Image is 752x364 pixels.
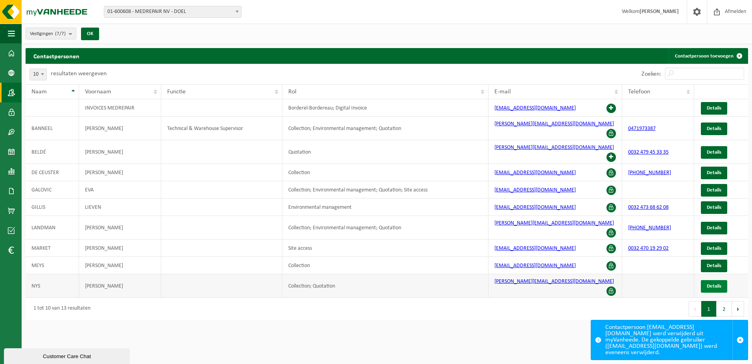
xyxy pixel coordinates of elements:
td: [PERSON_NAME] [79,117,162,140]
td: Collection; Environmental management; Quotation [282,216,489,240]
td: Technical & Warehouse Supervisor [161,117,282,140]
a: Contactpersoon toevoegen [669,48,747,64]
span: Details [707,284,721,289]
td: NYS [26,274,79,298]
a: [PERSON_NAME][EMAIL_ADDRESS][DOMAIN_NAME] [494,279,614,284]
span: Details [707,150,721,155]
td: Collection; Quotation [282,274,489,298]
span: Telefoon [628,89,650,95]
td: MEYS [26,257,79,274]
td: GILLIS [26,199,79,216]
td: Collection [282,164,489,181]
span: E-mail [494,89,511,95]
button: Vestigingen(7/7) [26,28,76,39]
iframe: chat widget [4,347,131,364]
td: MARKET [26,240,79,257]
a: [EMAIL_ADDRESS][DOMAIN_NAME] [494,263,576,269]
a: 0032 470 19 29 02 [628,245,669,251]
td: [PERSON_NAME] [79,140,162,164]
strong: [PERSON_NAME] [640,9,679,15]
a: 0032 473 68 62 08 [628,204,669,210]
span: Details [707,188,721,193]
label: resultaten weergeven [51,71,107,77]
span: Voornaam [85,89,111,95]
span: Details [707,205,721,210]
button: Previous [689,301,701,317]
td: Collection; Environmental management; Quotation [282,117,489,140]
button: OK [81,28,99,40]
span: Details [707,246,721,251]
td: [PERSON_NAME] [79,216,162,240]
button: 1 [701,301,717,317]
td: [PERSON_NAME] [79,257,162,274]
a: Details [701,102,727,115]
label: Zoeken: [641,71,661,77]
span: 10 [30,69,46,80]
a: Details [701,242,727,255]
td: Site access [282,240,489,257]
a: Details [701,123,727,135]
a: [PHONE_NUMBER] [628,225,671,231]
td: LANDMAN [26,216,79,240]
a: Details [701,222,727,234]
span: Naam [31,89,47,95]
span: Details [707,225,721,230]
a: Details [701,167,727,179]
td: GALOVIC [26,181,79,199]
a: 0032 479 45 33 35 [628,149,669,155]
td: Environmental management [282,199,489,216]
span: Rol [288,89,297,95]
span: Details [707,170,721,175]
a: Details [701,280,727,293]
span: Functie [167,89,186,95]
td: [PERSON_NAME] [79,164,162,181]
td: Collection [282,257,489,274]
td: DE CEUSTER [26,164,79,181]
span: 10 [29,69,47,80]
td: [PERSON_NAME] [79,240,162,257]
a: Details [701,201,727,214]
span: 01-600608 - MEDREPAIR NV - DOEL [104,6,241,18]
count: (7/7) [55,31,66,36]
td: BELDÉ [26,140,79,164]
span: Vestigingen [30,28,66,40]
td: Borderel-Bordereau; Digital Invoice [282,99,489,117]
button: 2 [717,301,732,317]
div: Contactpersoon [EMAIL_ADDRESS][DOMAIN_NAME] werd verwijderd uit myVanheede. De gekoppelde gebruik... [605,320,732,360]
span: 01-600608 - MEDREPAIR NV - DOEL [104,6,241,17]
td: [PERSON_NAME] [79,274,162,298]
a: [PHONE_NUMBER] [628,170,671,176]
a: [PERSON_NAME][EMAIL_ADDRESS][DOMAIN_NAME] [494,121,614,127]
td: Collection; Environmental management; Quotation; Site access [282,181,489,199]
a: [EMAIL_ADDRESS][DOMAIN_NAME] [494,105,576,111]
td: Quotation [282,140,489,164]
h2: Contactpersonen [26,48,87,63]
a: [EMAIL_ADDRESS][DOMAIN_NAME] [494,204,576,210]
a: Details [701,260,727,272]
a: [EMAIL_ADDRESS][DOMAIN_NAME] [494,245,576,251]
td: INVOICES MEDREPAIR [79,99,162,117]
a: Details [701,184,727,197]
span: Details [707,126,721,131]
td: EVA [79,181,162,199]
button: Next [732,301,744,317]
span: Details [707,263,721,268]
a: [PERSON_NAME][EMAIL_ADDRESS][DOMAIN_NAME] [494,220,614,226]
a: [EMAIL_ADDRESS][DOMAIN_NAME] [494,187,576,193]
a: [EMAIL_ADDRESS][DOMAIN_NAME] [494,170,576,176]
td: BANNEEL [26,117,79,140]
a: Details [701,146,727,159]
td: LIEVEN [79,199,162,216]
a: 0471973387 [628,126,656,132]
div: 1 tot 10 van 13 resultaten [29,302,90,316]
a: [PERSON_NAME][EMAIL_ADDRESS][DOMAIN_NAME] [494,145,614,150]
span: Details [707,106,721,111]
